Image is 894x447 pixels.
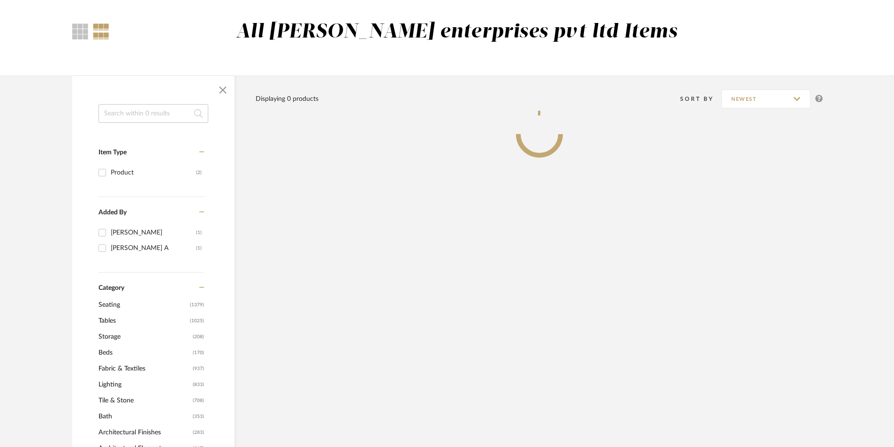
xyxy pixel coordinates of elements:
span: (170) [193,345,204,360]
span: Tables [98,313,188,329]
span: Category [98,284,124,292]
input: Search within 0 results [98,104,208,123]
div: (2) [196,165,202,180]
div: Sort By [680,94,721,104]
span: Architectural Finishes [98,424,190,440]
span: (708) [193,393,204,408]
span: (283) [193,425,204,440]
span: Fabric & Textiles [98,361,190,377]
div: [PERSON_NAME] [111,225,196,240]
span: Added By [98,209,127,216]
div: (1) [196,225,202,240]
span: (1025) [190,313,204,328]
span: Tile & Stone [98,393,190,409]
span: (353) [193,409,204,424]
span: Storage [98,329,190,345]
span: Item Type [98,149,127,156]
button: Close [213,81,232,99]
span: (208) [193,329,204,344]
span: (937) [193,361,204,376]
span: Bath [98,409,190,424]
span: Beds [98,345,190,361]
span: (833) [193,377,204,392]
div: Displaying 0 products [256,94,318,104]
div: (1) [196,241,202,256]
div: Product [111,165,196,180]
span: (1379) [190,297,204,312]
div: All [PERSON_NAME] enterprises pvt ltd Items [236,20,677,44]
span: Seating [98,297,188,313]
span: Lighting [98,377,190,393]
div: [PERSON_NAME] A [111,241,196,256]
